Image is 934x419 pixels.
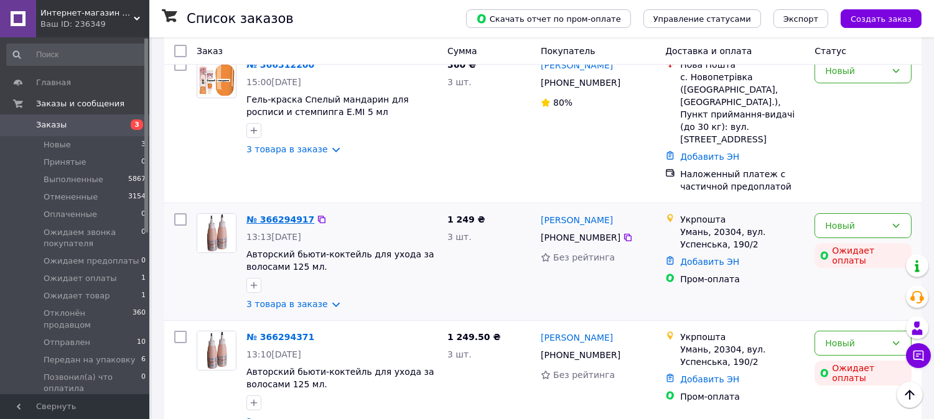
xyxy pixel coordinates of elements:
[653,14,751,24] span: Управление статусами
[141,290,146,302] span: 1
[246,249,434,272] a: Авторский бьюти-коктейль для ухода за волосами 125 мл.
[447,77,472,87] span: 3 шт.
[447,214,485,224] span: 1 249 ₴
[541,214,613,226] a: [PERSON_NAME]
[6,44,147,66] input: Поиск
[187,11,294,26] h1: Список заказов
[44,139,71,150] span: Новые
[541,59,613,71] a: [PERSON_NAME]
[906,343,931,368] button: Чат с покупателем
[40,7,134,19] span: Интернет-магазин «Маникюрия»
[665,46,752,56] span: Доставка и оплата
[44,191,98,203] span: Отмененные
[141,227,146,249] span: 0
[36,77,71,88] span: Главная
[141,209,146,220] span: 0
[44,256,139,267] span: Ожидаем предоплаты
[246,299,328,309] a: 3 товара в заказе
[44,209,97,220] span: Оплаченные
[825,64,886,78] div: Новый
[447,60,476,70] span: 360 ₴
[825,336,886,350] div: Новый
[197,331,236,370] img: Фото товару
[36,119,67,131] span: Заказы
[44,308,133,330] span: Отклонён продавцом
[197,61,236,95] img: Фото товару
[447,46,477,56] span: Сумма
[197,46,223,56] span: Заказ
[815,243,912,268] div: Ожидает оплаты
[141,139,146,150] span: 3
[44,290,110,302] span: Ожидает товар
[246,332,314,342] a: № 366294371
[44,174,103,185] span: Выполненные
[36,98,124,109] span: Заказы и сообщения
[447,332,501,342] span: 1 249.50 ₴
[815,361,912,385] div: Ожидает оплаты
[783,14,818,24] span: Экспорт
[246,214,314,224] a: № 366294917
[197,331,236,371] a: Фото товару
[815,46,846,56] span: Статус
[680,152,739,162] a: Добавить ЭН
[447,232,472,242] span: 3 шт.
[137,337,146,348] span: 10
[680,331,805,343] div: Укрпошта
[128,191,146,203] span: 3154
[643,9,761,28] button: Управление статусами
[40,19,149,30] div: Ваш ID: 236349
[825,219,886,233] div: Новый
[841,9,922,28] button: Создать заказ
[197,213,236,253] a: Фото товару
[44,354,135,366] span: Передан на упаковку
[680,213,805,226] div: Укрпошта
[44,372,141,394] span: Позвонил(а) что оплатила
[246,349,301,359] span: 13:10[DATE]
[680,257,739,267] a: Добавить ЭН
[773,9,828,28] button: Экспорт
[141,372,146,394] span: 0
[197,214,236,252] img: Фото товару
[541,46,595,56] span: Покупатель
[828,13,922,23] a: Создать заказ
[553,370,615,380] span: Без рейтинга
[897,382,923,408] button: Наверх
[131,119,143,130] span: 3
[680,273,805,285] div: Пром-оплата
[447,349,472,359] span: 3 шт.
[553,98,572,108] span: 80%
[541,78,620,88] span: [PHONE_NUMBER]
[141,273,146,284] span: 1
[541,350,620,360] span: [PHONE_NUMBER]
[44,337,90,348] span: Отправлен
[680,71,805,145] div: с. Новопетрівка ([GEOGRAPHIC_DATA], [GEOGRAPHIC_DATA].), Пункт приймання-видачі (до 30 кг): вул. ...
[680,226,805,251] div: Умань, 20304, вул. Успенська, 190/2
[466,9,631,28] button: Скачать отчет по пром-оплате
[246,232,301,242] span: 13:13[DATE]
[197,58,236,98] a: Фото товару
[680,390,805,403] div: Пром-оплата
[541,331,613,344] a: [PERSON_NAME]
[246,94,409,129] a: Гель-краска Спелый мандарин для росписи и стемпипга E.MI 5 мл РАСПРОДАЖА
[246,60,314,70] a: № 366312200
[44,273,117,284] span: Ожидает оплаты
[680,374,739,384] a: Добавить ЭН
[246,144,328,154] a: 3 товара в заказе
[680,58,805,71] div: Нова Пошта
[141,157,146,168] span: 0
[44,157,86,168] span: Принятые
[680,168,805,193] div: Наложенный платеж с частичной предоплатой
[44,227,141,249] span: Ожидаем звонка покупателя
[128,174,146,185] span: 5867
[141,256,146,267] span: 0
[246,367,434,389] a: Авторский бьюти-коктейль для ухода за волосами 125 мл.
[141,354,146,366] span: 6
[476,13,621,24] span: Скачать отчет по пром-оплате
[680,343,805,368] div: Умань, 20304, вул. Успенська, 190/2
[541,233,620,242] span: [PHONE_NUMBER]
[851,14,912,24] span: Создать заказ
[553,252,615,262] span: Без рейтинга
